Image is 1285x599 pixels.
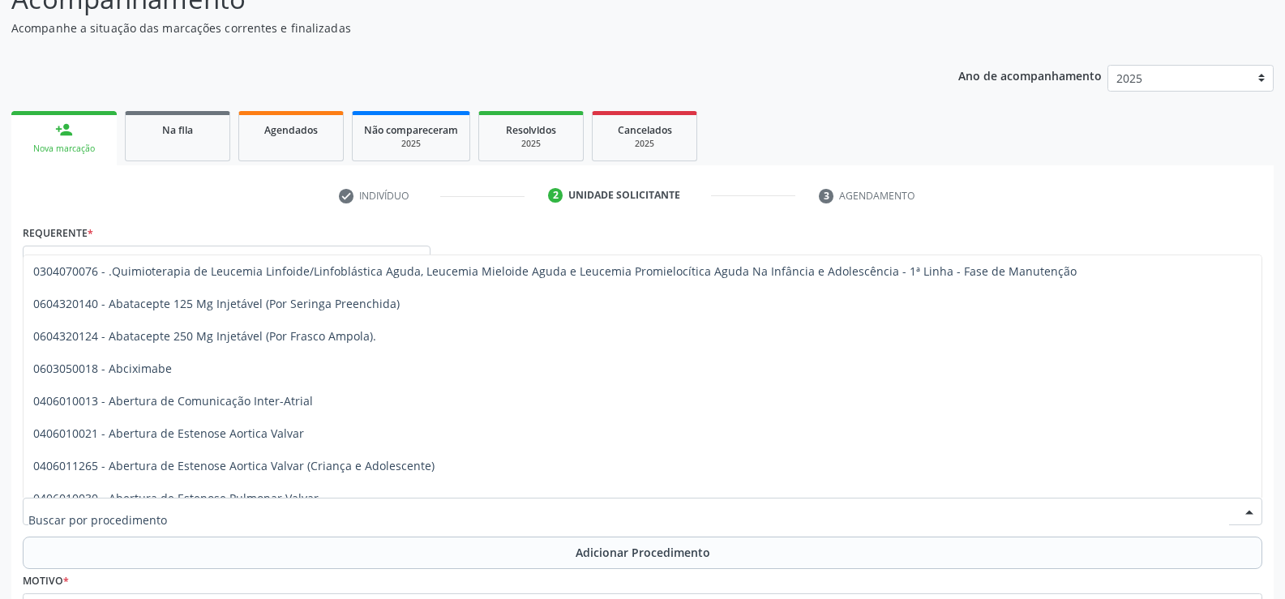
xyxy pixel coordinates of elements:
[33,361,172,376] span: 0603050018 - Abciximabe
[33,328,376,344] span: 0604320124 - Abatacepte 250 Mg Injetável (Por Frasco Ampola).
[11,19,895,36] p: Acompanhe a situação das marcações correntes e finalizadas
[28,503,1229,536] input: Buscar por procedimento
[33,393,313,409] span: 0406010013 - Abertura de Comunicação Inter-Atrial
[618,123,672,137] span: Cancelados
[162,123,193,137] span: Na fila
[55,121,73,139] div: person_add
[576,544,710,561] span: Adicionar Procedimento
[33,490,319,506] span: 0406010030 - Abertura de Estenose Pulmonar Valvar
[264,123,318,137] span: Agendados
[28,251,397,267] span: Paciente
[548,188,563,203] div: 2
[604,138,685,150] div: 2025
[364,123,458,137] span: Não compareceram
[506,123,556,137] span: Resolvidos
[23,220,93,246] label: Requerente
[23,143,105,155] div: Nova marcação
[33,458,435,473] span: 0406011265 - Abertura de Estenose Aortica Valvar (Criança e Adolescente)
[23,537,1262,569] button: Adicionar Procedimento
[33,296,400,311] span: 0604320140 - Abatacepte 125 Mg Injetável (Por Seringa Preenchida)
[364,138,458,150] div: 2025
[958,65,1102,85] p: Ano de acompanhamento
[490,138,572,150] div: 2025
[33,426,304,441] span: 0406010021 - Abertura de Estenose Aortica Valvar
[33,263,1077,279] span: 0304070076 - .Quimioterapia de Leucemia Linfoide/Linfoblástica Aguda, Leucemia Mieloide Aguda e L...
[568,188,680,203] div: Unidade solicitante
